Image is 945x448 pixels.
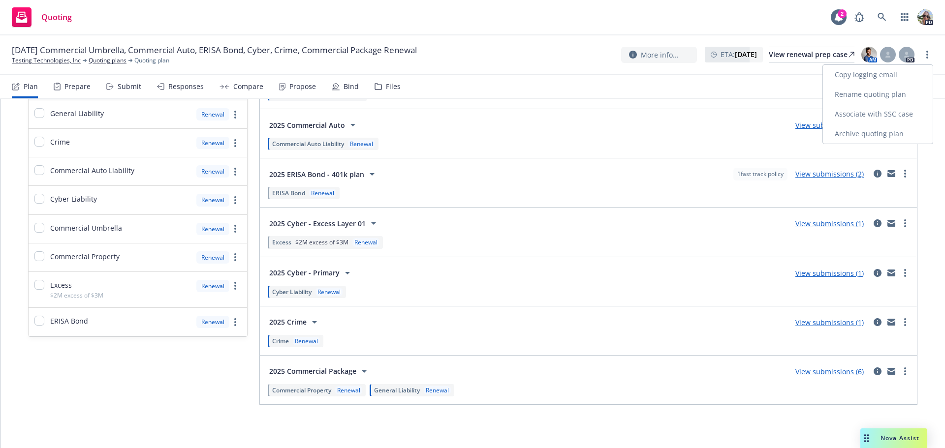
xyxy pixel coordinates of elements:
a: circleInformation [872,267,883,279]
button: 2025 Commercial Package [266,361,374,381]
span: General Liability [374,386,420,394]
span: Excess [50,280,72,290]
button: Nova Assist [860,428,927,448]
div: Renewal [196,108,229,120]
a: more [229,109,241,120]
span: ERISA Bond [272,189,305,197]
a: circleInformation [872,365,883,377]
div: Prepare [64,83,91,90]
a: circleInformation [872,168,883,179]
span: 2025 Cyber - Primary [269,268,340,278]
div: Files [386,83,401,90]
div: Renewal [309,189,336,197]
span: $2M excess of $3M [295,238,348,246]
span: Quoting plan [134,56,169,65]
strong: [DATE] [735,50,757,59]
a: View submissions (2) [795,169,864,179]
img: photo [917,9,933,25]
a: more [229,166,241,178]
button: 2025 Commercial Auto [266,115,362,135]
span: Commercial Auto Liability [50,165,134,176]
div: Renewal [315,288,343,296]
span: General Liability [50,108,104,119]
a: View renewal prep case [769,47,854,62]
div: Renewal [424,386,451,394]
div: Renewal [196,165,229,178]
a: mail [885,316,897,328]
a: more [899,217,911,229]
a: more [899,365,911,377]
div: Renewal [335,386,362,394]
button: 2025 Crime [266,312,324,332]
button: More info... [621,47,697,63]
a: Testing Technologies, Inc [12,56,81,65]
button: 2025 ERISA Bond - 401k plan [266,164,381,184]
span: 2025 Commercial Auto [269,120,345,130]
span: Cyber Liability [50,194,97,204]
div: Renewal [196,251,229,264]
div: Compare [233,83,263,90]
a: more [229,137,241,149]
span: [DATE] Commercial Umbrella, Commercial Auto, ERISA Bond, Cyber, Crime, Commercial Package Renewal [12,44,417,56]
div: Renewal [196,316,229,328]
span: Commercial Property [50,251,120,262]
span: Quoting [41,13,72,21]
a: circleInformation [872,316,883,328]
a: Search [872,7,892,27]
a: mail [885,267,897,279]
a: View submissions (1) [795,318,864,327]
span: Commercial Umbrella [50,223,122,233]
a: more [229,280,241,292]
div: Renewal [352,238,379,246]
a: more [229,251,241,263]
div: Propose [289,83,316,90]
span: Excess [272,238,291,246]
span: ETA : [721,49,757,60]
div: Renewal [196,280,229,292]
div: View renewal prep case [769,47,854,62]
div: Drag to move [860,428,873,448]
img: photo [861,47,877,62]
div: Submit [118,83,141,90]
div: 2 [838,9,847,18]
a: mail [885,217,897,229]
span: More info... [641,50,679,60]
a: more [899,267,911,279]
a: View submissions (6) [795,120,864,130]
a: Report a Bug [850,7,869,27]
div: Renewal [348,140,375,148]
a: more [229,223,241,235]
span: 2025 Cyber - Excess Layer 01 [269,218,366,229]
div: Renewal [196,223,229,235]
a: more [899,168,911,179]
span: 2025 Crime [269,317,307,327]
a: View submissions (1) [795,219,864,228]
button: 2025 Cyber - Primary [266,263,357,283]
button: 2025 Cyber - Excess Layer 01 [266,213,383,233]
a: Rename quoting plan [823,85,933,104]
span: Crime [50,137,70,147]
span: 2025 ERISA Bond - 401k plan [269,169,364,179]
span: Crime [272,337,289,345]
div: Renewal [293,337,320,345]
a: mail [885,168,897,179]
a: View submissions (6) [795,367,864,376]
span: Nova Assist [881,434,919,442]
span: Commercial Auto Liability [272,140,344,148]
div: Bind [344,83,359,90]
span: Cyber Liability [272,288,312,296]
a: Associate with SSC case [823,104,933,124]
div: Renewal [196,137,229,149]
a: circleInformation [872,217,883,229]
span: 1 fast track policy [737,170,784,179]
a: more [229,316,241,328]
span: ERISA Bond [50,316,88,326]
a: more [229,194,241,206]
a: Switch app [895,7,914,27]
span: 2025 Commercial Package [269,366,356,376]
a: more [921,49,933,60]
a: Archive quoting plan [823,124,933,144]
a: mail [885,365,897,377]
span: Commercial Property [272,386,331,394]
div: Renewal [196,194,229,206]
